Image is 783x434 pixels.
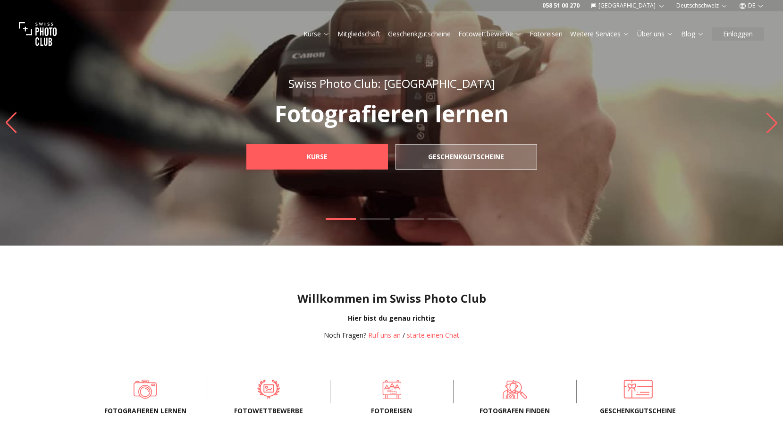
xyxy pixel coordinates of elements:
h1: Willkommen im Swiss Photo Club [8,291,775,306]
span: Fotografen finden [469,406,561,416]
button: starte einen Chat [407,331,459,340]
a: Kurse [303,29,330,39]
a: 058 51 00 270 [542,2,580,9]
a: Fotowettbewerbe [222,380,315,399]
a: Blog [681,29,704,39]
a: Mitgliedschaft [337,29,380,39]
p: Fotografieren lernen [226,102,558,125]
button: Über uns [633,27,677,41]
button: Fotowettbewerbe [455,27,526,41]
a: Fotoreisen [530,29,563,39]
img: Swiss photo club [19,15,57,53]
a: Weitere Services [570,29,630,39]
div: Hier bist du genau richtig [8,314,775,323]
a: Fotowettbewerbe [458,29,522,39]
span: Fotowettbewerbe [222,406,315,416]
a: Fotoreisen [345,380,438,399]
button: Weitere Services [566,27,633,41]
div: / [324,331,459,340]
a: Über uns [637,29,674,39]
button: Einloggen [712,27,764,41]
span: Noch Fragen? [324,331,366,340]
button: Fotoreisen [526,27,566,41]
a: Geschenkgutscheine [592,380,684,399]
a: Fotografieren lernen [99,380,192,399]
span: Swiss Photo Club: [GEOGRAPHIC_DATA] [288,76,495,91]
button: Mitgliedschaft [334,27,384,41]
b: Kurse [307,152,328,162]
span: Fotoreisen [345,406,438,416]
a: Fotografen finden [469,380,561,399]
b: Geschenkgutscheine [428,152,504,162]
button: Kurse [300,27,334,41]
a: Ruf uns an [368,331,401,340]
a: Geschenkgutscheine [388,29,451,39]
span: Geschenkgutscheine [592,406,684,416]
span: Fotografieren lernen [99,406,192,416]
a: Kurse [246,144,388,170]
button: Blog [677,27,708,41]
button: Geschenkgutscheine [384,27,455,41]
a: Geschenkgutscheine [396,144,537,170]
